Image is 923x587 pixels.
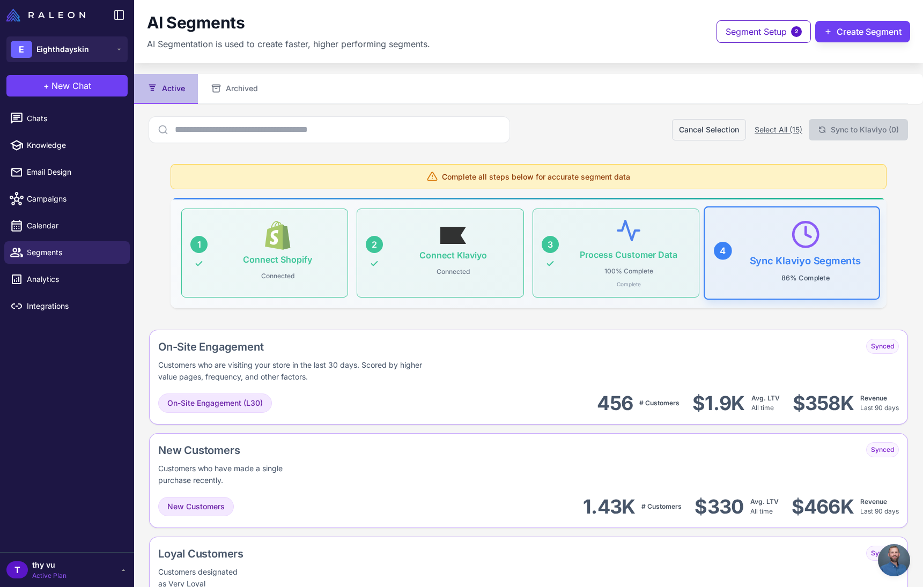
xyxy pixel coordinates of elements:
p: Connected [432,265,474,279]
button: EEighthdayskin [6,36,128,62]
div: Open chat [878,544,910,576]
img: Raleon Logo [6,9,85,21]
a: Chats [4,107,130,130]
span: Complete all steps below for accurate segment data [442,171,630,182]
span: Eighthdayskin [36,43,89,55]
span: Revenue [860,497,887,506]
span: Email Design [27,166,121,178]
span: Avg. LTV [751,394,780,402]
div: Customers who are visiting your store in the last 30 days. Scored by higher value pages, frequenc... [158,359,435,383]
div: E [11,41,32,58]
button: Create Segment [815,21,910,42]
p: Complete [617,280,641,288]
span: Active Plan [32,571,67,581]
span: + [43,79,49,92]
div: All time [750,497,779,516]
button: Cancel Selection [672,119,746,140]
p: Connected [257,269,299,283]
span: Chats [27,113,121,124]
a: Campaigns [4,188,130,210]
div: New Customers [158,442,350,458]
div: Last 90 days [860,393,899,413]
a: Calendar [4,214,130,237]
span: On-Site Engagement (L30) [167,397,263,409]
button: Archived [198,74,271,104]
span: # Customers [639,399,680,407]
div: 4 [714,242,732,260]
span: Integrations [27,300,121,312]
div: Synced [866,442,899,457]
div: Loyal Customers [158,546,287,562]
div: 2 [366,236,383,253]
div: 456 [597,391,633,415]
button: Segment Setup2 [717,20,811,43]
button: Active [134,74,198,104]
button: Select All (15) [755,124,802,136]
span: # Customers [641,502,682,510]
span: thy vu [32,559,67,571]
div: $358K [793,391,854,415]
span: Campaigns [27,193,121,205]
div: $330 [695,495,743,519]
div: T [6,561,28,578]
span: 2 [791,26,802,37]
div: 1.43K [583,495,635,519]
p: 86% Complete [777,271,834,285]
a: Raleon Logo [6,9,90,21]
h3: Connect Shopify [243,255,312,265]
div: Synced [866,546,899,561]
div: 3 [542,236,559,253]
h3: Connect Klaviyo [419,250,487,261]
span: Knowledge [27,139,121,151]
span: Avg. LTV [750,497,779,506]
div: $466K [792,495,854,519]
div: On-Site Engagement [158,339,574,355]
div: 1 [190,236,208,253]
span: New Customers [167,501,225,512]
div: All time [751,393,780,413]
div: $1.9K [692,391,744,415]
h3: Sync Klaviyo Segments [750,254,861,266]
a: Email Design [4,161,130,183]
span: Segment Setup [726,25,787,38]
div: Last 90 days [860,497,899,516]
a: Integrations [4,295,130,317]
span: Calendar [27,220,121,232]
span: Analytics [27,273,121,285]
a: Analytics [4,268,130,291]
div: Synced [866,339,899,354]
a: Segments [4,241,130,264]
h3: Process Customer Data [580,250,677,260]
span: New Chat [51,79,91,92]
span: Segments [27,247,121,258]
h1: AI Segments [147,13,245,33]
button: Sync to Klaviyo (0) [809,119,908,140]
div: Customers who have made a single purchase recently. [158,463,286,486]
p: AI Segmentation is used to create faster, higher performing segments. [147,38,430,50]
p: 100% Complete [600,264,658,278]
a: Knowledge [4,134,130,157]
button: +New Chat [6,75,128,96]
span: Revenue [860,394,887,402]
